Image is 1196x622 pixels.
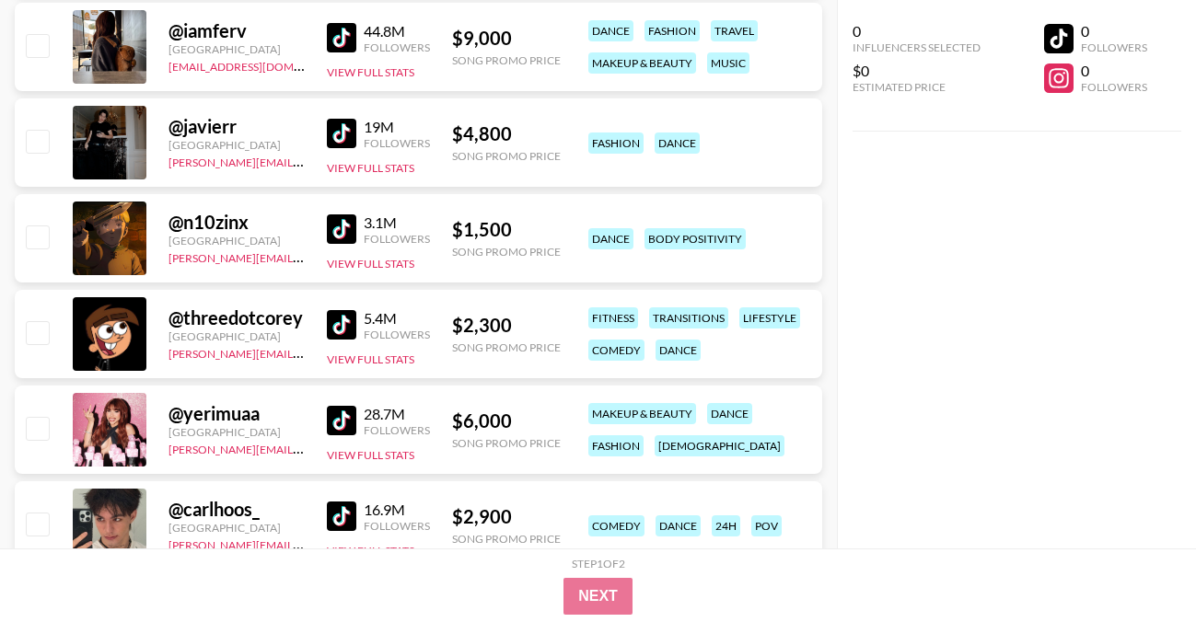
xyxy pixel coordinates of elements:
img: TikTok [327,23,356,52]
div: 0 [1081,62,1147,80]
div: Song Promo Price [452,245,561,259]
img: TikTok [327,214,356,244]
div: Song Promo Price [452,340,561,354]
div: makeup & beauty [588,52,696,74]
div: [GEOGRAPHIC_DATA] [168,425,305,439]
div: Song Promo Price [452,53,561,67]
div: @ javierr [168,115,305,138]
div: [GEOGRAPHIC_DATA] [168,42,305,56]
div: music [707,52,749,74]
div: Song Promo Price [452,149,561,163]
div: dance [707,403,752,424]
div: $ 2,900 [452,505,561,528]
div: 16.9M [364,501,430,519]
div: Song Promo Price [452,436,561,450]
div: Followers [364,423,430,437]
div: fashion [588,132,644,154]
div: travel [711,20,758,41]
div: Followers [1081,40,1147,54]
button: View Full Stats [327,544,414,558]
div: pov [751,515,782,536]
div: [GEOGRAPHIC_DATA] [168,234,305,248]
div: $ 4,800 [452,122,561,145]
div: transitions [649,307,728,328]
div: dance [656,340,701,361]
a: [PERSON_NAME][EMAIL_ADDRESS][DOMAIN_NAME] [168,535,441,552]
div: Followers [1081,80,1147,94]
button: View Full Stats [327,65,414,79]
div: fashion [588,435,644,456]
div: fashion [644,20,700,41]
div: Estimated Price [853,80,981,94]
button: Next [563,578,633,615]
div: makeup & beauty [588,403,696,424]
div: dance [656,515,701,536]
button: View Full Stats [327,161,414,175]
div: comedy [588,340,644,361]
a: [PERSON_NAME][EMAIL_ADDRESS][DOMAIN_NAME] [168,152,441,169]
div: [GEOGRAPHIC_DATA] [168,329,305,343]
div: Followers [364,136,430,150]
div: dance [588,228,633,249]
iframe: Drift Widget Chat Controller [1104,530,1174,600]
a: [EMAIL_ADDRESS][DOMAIN_NAME] [168,56,354,74]
img: TikTok [327,310,356,340]
div: Followers [364,519,430,533]
div: @ threedotcorey [168,306,305,329]
button: View Full Stats [327,448,414,462]
div: Followers [364,232,430,246]
div: Followers [364,328,430,341]
a: [PERSON_NAME][EMAIL_ADDRESS][DOMAIN_NAME] [168,248,441,265]
img: TikTok [327,119,356,148]
div: $ 2,300 [452,314,561,337]
div: 0 [1081,22,1147,40]
div: body positivity [644,228,746,249]
div: 24h [712,515,740,536]
div: $ 6,000 [452,409,561,432]
div: @ iamferv [168,19,305,42]
div: Influencers Selected [853,40,981,54]
img: TikTok [327,406,356,435]
a: [PERSON_NAME][EMAIL_ADDRESS][PERSON_NAME][PERSON_NAME][DOMAIN_NAME] [168,343,616,361]
img: TikTok [327,501,356,531]
div: $0 [853,62,981,80]
div: [DEMOGRAPHIC_DATA] [655,435,784,456]
div: fitness [588,307,638,328]
div: dance [655,132,700,154]
button: View Full Stats [327,257,414,271]
div: comedy [588,515,644,536]
div: 3.1M [364,213,430,232]
div: $ 1,500 [452,218,561,241]
div: 28.7M [364,405,430,423]
div: 19M [364,118,430,136]
div: Song Promo Price [452,532,561,546]
div: 0 [853,22,981,40]
div: [GEOGRAPHIC_DATA] [168,521,305,535]
div: $ 9,000 [452,27,561,50]
div: @ n10zinx [168,211,305,234]
div: @ carlhoos_ [168,498,305,521]
div: Followers [364,40,430,54]
a: [PERSON_NAME][EMAIL_ADDRESS][DOMAIN_NAME] [168,439,441,456]
div: lifestyle [739,307,800,328]
div: Step 1 of 2 [572,557,625,570]
div: dance [588,20,633,41]
button: View Full Stats [327,352,414,366]
div: 44.8M [364,22,430,40]
div: [GEOGRAPHIC_DATA] [168,138,305,152]
div: 5.4M [364,309,430,328]
div: @ yerimuaa [168,402,305,425]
